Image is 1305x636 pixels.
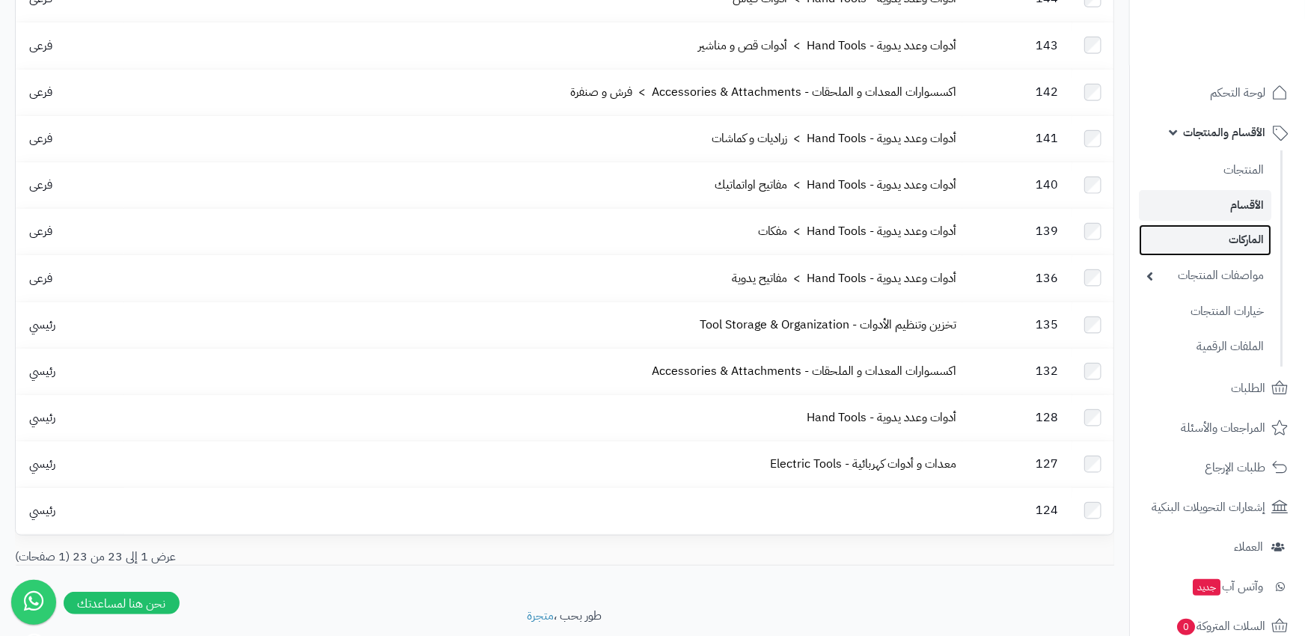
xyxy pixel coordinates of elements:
span: فرعى [22,37,60,55]
span: 141 [1029,129,1066,147]
span: لوحة التحكم [1210,82,1265,103]
span: وآتس آب [1191,576,1263,597]
a: معدات و أدوات كهربائية - Electric Tools [770,455,956,473]
span: رئيسي [22,409,63,426]
a: لوحة التحكم [1139,75,1296,111]
span: فرعى [22,83,60,101]
a: الأقسام [1139,190,1271,221]
span: المراجعات والأسئلة [1181,418,1265,438]
img: logo-2.png [1203,38,1291,70]
a: أدوات وعدد يدوية - Hand Tools > مفكات [758,222,956,240]
a: الملفات الرقمية [1139,331,1271,363]
a: الطلبات [1139,370,1296,406]
a: أدوات وعدد يدوية - Hand Tools > زراديات و كماشات [712,129,956,147]
span: رئيسي [22,455,63,473]
span: 0 [1177,619,1195,635]
span: رئيسي [22,501,63,519]
span: 142 [1029,83,1066,101]
div: عرض 1 إلى 23 من 23 (1 صفحات) [4,548,565,566]
a: العملاء [1139,529,1296,565]
span: 132 [1029,362,1066,380]
a: أدوات وعدد يدوية - Hand Tools > أدوات قص و مناشير [698,37,956,55]
a: أدوات وعدد يدوية - Hand Tools > مفاتيح اواتماتيك [715,176,956,194]
span: 135 [1029,316,1066,334]
a: مواصفات المنتجات [1139,260,1271,292]
span: فرعى [22,222,60,240]
span: الأقسام والمنتجات [1183,122,1265,143]
span: 136 [1029,269,1066,287]
span: 128 [1029,409,1066,426]
span: رئيسي [22,362,63,380]
a: متجرة [528,607,554,625]
a: طلبات الإرجاع [1139,450,1296,486]
span: جديد [1193,579,1220,596]
span: طلبات الإرجاع [1205,457,1265,478]
span: 124 [1029,501,1066,519]
a: اكسسوارات المعدات و الملحقات - Accessories & Attachments > فرش و صنفرة [570,83,956,101]
span: العملاء [1234,536,1263,557]
a: أدوات وعدد يدوية - Hand Tools [807,409,956,426]
span: 139 [1029,222,1066,240]
span: إشعارات التحويلات البنكية [1152,497,1265,518]
span: 140 [1029,176,1066,194]
a: تخزين وتنظيم الأدوات - Tool Storage & Organization [700,316,956,334]
span: 127 [1029,455,1066,473]
a: وآتس آبجديد [1139,569,1296,605]
a: أدوات وعدد يدوية - Hand Tools > مفاتيح يدوية [732,269,956,287]
span: الطلبات [1231,378,1265,399]
span: 143 [1029,37,1066,55]
a: المراجعات والأسئلة [1139,410,1296,446]
span: فرعى [22,176,60,194]
a: اكسسوارات المعدات و الملحقات - Accessories & Attachments [652,362,956,380]
span: فرعى [22,129,60,147]
a: المنتجات [1139,154,1271,186]
span: رئيسي [22,316,63,334]
a: إشعارات التحويلات البنكية [1139,489,1296,525]
a: خيارات المنتجات [1139,296,1271,328]
a: الماركات [1139,224,1271,255]
span: فرعى [22,269,60,287]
